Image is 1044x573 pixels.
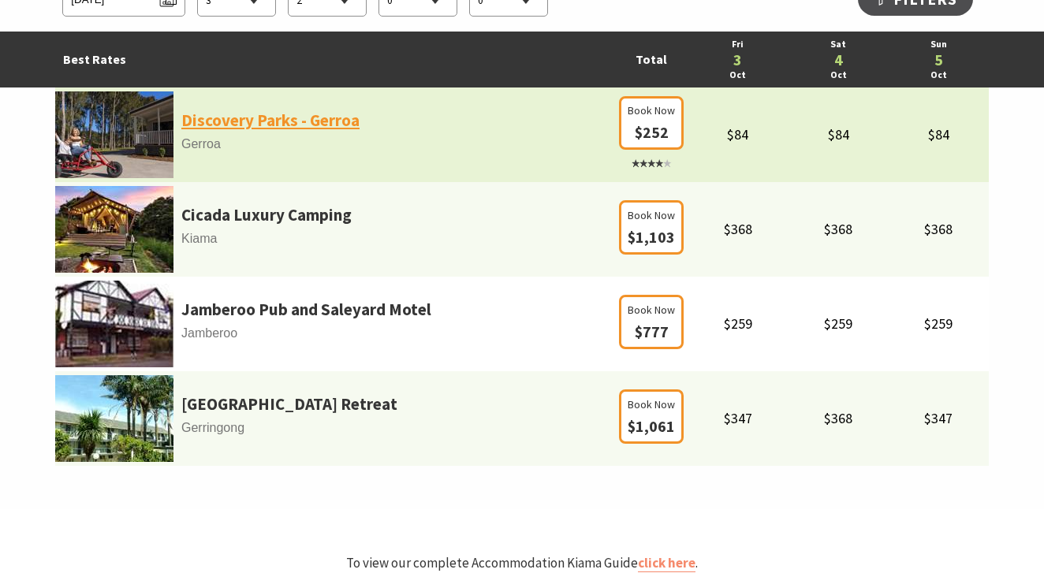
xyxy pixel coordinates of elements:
span: Gerroa [55,134,615,154]
span: $84 [828,125,849,143]
span: $252 [635,122,669,142]
a: Jamberoo Pub and Saleyard Motel [181,296,431,323]
a: Cicada Luxury Camping [181,202,352,229]
a: Oct [897,68,981,83]
span: $84 [727,125,748,143]
span: $368 [724,220,752,238]
span: $777 [635,322,669,341]
span: $368 [924,220,953,238]
a: 3 [695,52,780,68]
span: $84 [928,125,949,143]
span: $259 [824,314,852,333]
img: parkridgea.jpg [55,375,173,462]
a: Oct [796,68,881,83]
a: Fri [695,37,780,52]
span: $347 [724,409,752,427]
a: Sun [897,37,981,52]
td: Total [615,32,688,87]
span: Gerringong [55,418,615,438]
span: Jamberoo [55,323,615,344]
img: 341233-primary-1e441c39-47ed-43bc-a084-13db65cabecb.jpg [55,91,173,178]
span: $368 [824,220,852,238]
span: Book Now [628,301,675,318]
span: Kiama [55,229,615,249]
a: click here [638,554,695,572]
a: Book Now $1,061 [619,419,684,435]
a: Discovery Parks - Gerroa [181,107,360,134]
a: Book Now $252 [619,125,684,171]
span: $259 [924,314,953,333]
img: Footballa.jpg [55,281,173,367]
img: cicadalc-primary-31d37d92-1cfa-4b29-b30e-8e55f9b407e4.jpg [55,186,173,273]
span: $259 [724,314,752,333]
a: Book Now $1,103 [619,230,684,246]
span: $347 [924,409,953,427]
a: 5 [897,52,981,68]
a: Oct [695,68,780,83]
a: Book Now $777 [619,325,684,340]
a: Sat [796,37,881,52]
a: 4 [796,52,881,68]
span: $1,103 [628,227,675,247]
span: $1,061 [628,416,675,436]
a: [GEOGRAPHIC_DATA] Retreat [181,391,397,418]
span: Book Now [628,102,675,119]
span: $368 [824,409,852,427]
td: Best Rates [55,32,615,87]
span: Book Now [628,396,675,413]
span: Book Now [628,207,675,224]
